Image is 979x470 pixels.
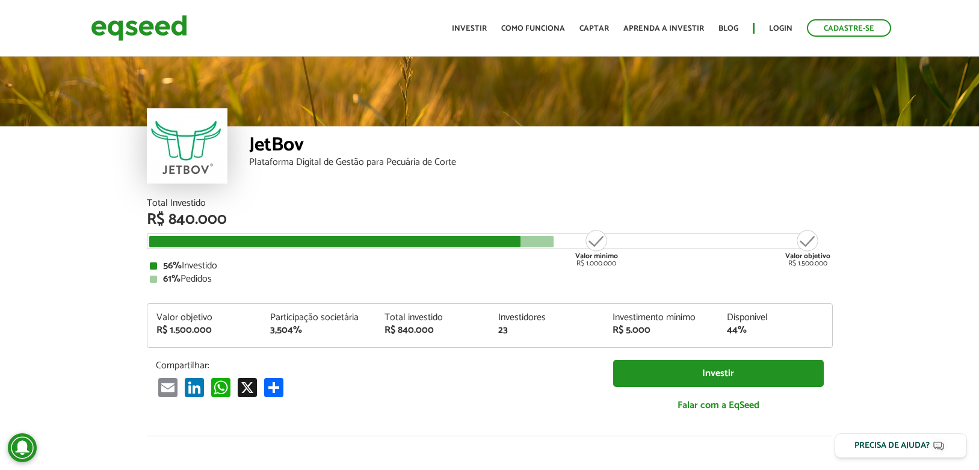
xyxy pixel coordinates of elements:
div: Investido [150,261,830,271]
a: Captar [579,25,609,32]
div: Participação societária [270,313,366,323]
a: Compartilhar [262,377,286,397]
a: Aprenda a investir [623,25,704,32]
a: LinkedIn [182,377,206,397]
img: EqSeed [91,12,187,44]
div: Disponível [727,313,823,323]
div: JetBov [249,135,833,158]
a: X [235,377,259,397]
div: 3,504% [270,326,366,335]
div: R$ 1.000.000 [574,229,619,267]
a: Cadastre-se [807,19,891,37]
div: R$ 1.500.000 [785,229,830,267]
div: Investimento mínimo [613,313,709,323]
a: Email [156,377,180,397]
div: 44% [727,326,823,335]
div: R$ 5.000 [613,326,709,335]
strong: 61% [163,271,181,287]
div: Pedidos [150,274,830,284]
a: Investir [452,25,487,32]
a: WhatsApp [209,377,233,397]
div: R$ 840.000 [147,212,833,227]
strong: 56% [163,258,182,274]
a: Blog [718,25,738,32]
a: Login [769,25,792,32]
div: 23 [498,326,595,335]
p: Compartilhar: [156,360,595,371]
div: R$ 1.500.000 [156,326,253,335]
div: R$ 840.000 [384,326,481,335]
strong: Valor mínimo [575,250,618,262]
div: Plataforma Digital de Gestão para Pecuária de Corte [249,158,833,167]
div: Total Investido [147,199,833,208]
a: Como funciona [501,25,565,32]
div: Investidores [498,313,595,323]
strong: Valor objetivo [785,250,830,262]
div: Valor objetivo [156,313,253,323]
a: Investir [613,360,824,387]
a: Falar com a EqSeed [613,393,824,418]
div: Total investido [384,313,481,323]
